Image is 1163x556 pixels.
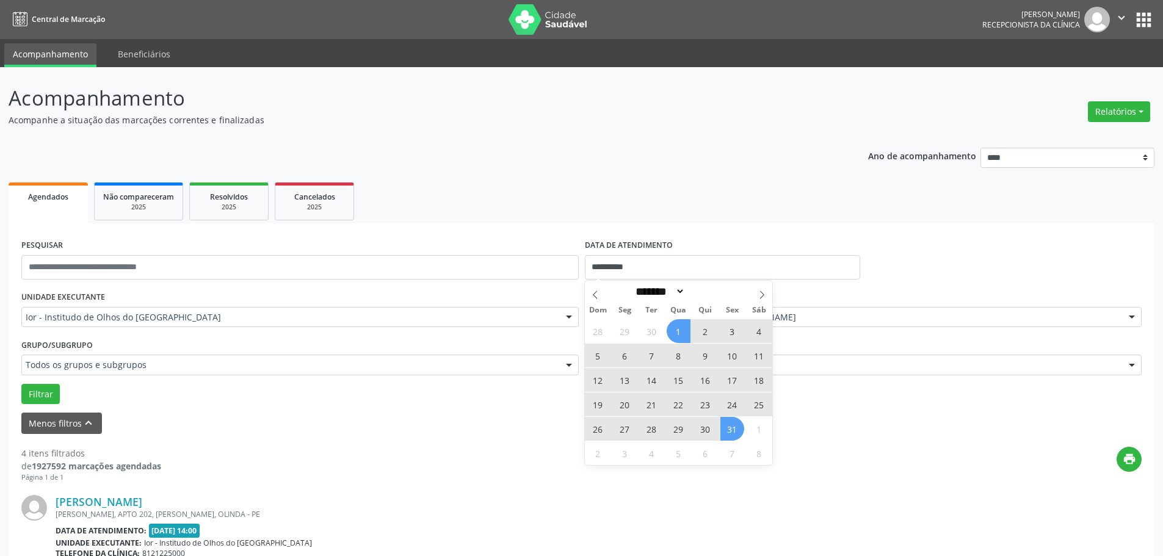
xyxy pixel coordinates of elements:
button: Filtrar [21,384,60,405]
span: [PERSON_NAME] - Geral, Retina e [PERSON_NAME] [589,311,1117,323]
span: Setembro 29, 2025 [613,319,637,343]
i: keyboard_arrow_up [82,416,95,430]
span: Novembro 8, 2025 [747,441,771,465]
span: Outubro 4, 2025 [747,319,771,343]
span: Setembro 28, 2025 [586,319,610,343]
span: Qua [665,306,692,314]
div: 4 itens filtrados [21,447,161,460]
span: Outubro 9, 2025 [694,344,717,367]
span: Outubro 14, 2025 [640,368,664,392]
span: Setembro 30, 2025 [640,319,664,343]
div: [PERSON_NAME], APTO 202, [PERSON_NAME], OLINDA - PE [56,509,958,519]
i:  [1115,11,1128,24]
span: Novembro 2, 2025 [586,441,610,465]
span: Outubro 31, 2025 [720,417,744,441]
div: de [21,460,161,472]
span: #00041 - Oftalmologia [589,359,1117,371]
span: Resolvidos [210,192,248,202]
span: Outubro 19, 2025 [586,392,610,416]
img: img [1084,7,1110,32]
input: Year [685,285,725,298]
button:  [1110,7,1133,32]
span: Ter [638,306,665,314]
span: Outubro 24, 2025 [720,392,744,416]
span: Recepcionista da clínica [982,20,1080,30]
span: Outubro 30, 2025 [694,417,717,441]
span: Outubro 7, 2025 [640,344,664,367]
button: print [1117,447,1142,472]
span: Outubro 23, 2025 [694,392,717,416]
span: Seg [611,306,638,314]
span: Outubro 3, 2025 [720,319,744,343]
span: Novembro 1, 2025 [747,417,771,441]
p: Acompanhamento [9,83,811,114]
span: Cancelados [294,192,335,202]
select: Month [632,285,686,298]
a: Acompanhamento [4,43,96,67]
span: Outubro 15, 2025 [667,368,690,392]
label: Grupo/Subgrupo [21,336,93,355]
span: Outubro 13, 2025 [613,368,637,392]
span: Outubro 16, 2025 [694,368,717,392]
span: Outubro 11, 2025 [747,344,771,367]
span: Todos os grupos e subgrupos [26,359,554,371]
span: Agendados [28,192,68,202]
span: Novembro 5, 2025 [667,441,690,465]
button: Relatórios [1088,101,1150,122]
span: Outubro 2, 2025 [694,319,717,343]
div: 2025 [284,203,345,212]
span: Outubro 27, 2025 [613,417,637,441]
span: Dom [585,306,612,314]
span: Outubro 5, 2025 [586,344,610,367]
span: [DATE] 14:00 [149,524,200,538]
div: Página 1 de 1 [21,472,161,483]
span: Ior - Institudo de Olhos do [GEOGRAPHIC_DATA] [144,538,312,548]
span: Ior - Institudo de Olhos do [GEOGRAPHIC_DATA] [26,311,554,323]
span: Outubro 18, 2025 [747,368,771,392]
p: Ano de acompanhamento [868,148,976,163]
strong: 1927592 marcações agendadas [32,460,161,472]
span: Não compareceram [103,192,174,202]
span: Outubro 17, 2025 [720,368,744,392]
a: [PERSON_NAME] [56,495,142,508]
button: apps [1133,9,1154,31]
span: Outubro 25, 2025 [747,392,771,416]
label: UNIDADE EXECUTANTE [21,288,105,307]
div: 2025 [103,203,174,212]
span: Novembro 7, 2025 [720,441,744,465]
span: Outubro 20, 2025 [613,392,637,416]
div: 2025 [198,203,259,212]
span: Outubro 26, 2025 [586,417,610,441]
span: Outubro 28, 2025 [640,417,664,441]
label: DATA DE ATENDIMENTO [585,236,673,255]
a: Central de Marcação [9,9,105,29]
span: Novembro 3, 2025 [613,441,637,465]
span: Outubro 10, 2025 [720,344,744,367]
span: Qui [692,306,719,314]
b: Data de atendimento: [56,525,147,536]
i: print [1123,452,1136,466]
span: Novembro 6, 2025 [694,441,717,465]
b: Unidade executante: [56,538,142,548]
a: Beneficiários [109,43,179,65]
span: Sex [719,306,745,314]
p: Acompanhe a situação das marcações correntes e finalizadas [9,114,811,126]
span: Outubro 6, 2025 [613,344,637,367]
span: Outubro 21, 2025 [640,392,664,416]
span: Outubro 22, 2025 [667,392,690,416]
img: img [21,495,47,521]
div: [PERSON_NAME] [982,9,1080,20]
span: Outubro 12, 2025 [586,368,610,392]
span: Outubro 29, 2025 [667,417,690,441]
span: Novembro 4, 2025 [640,441,664,465]
label: PESQUISAR [21,236,63,255]
span: Central de Marcação [32,14,105,24]
span: Outubro 8, 2025 [667,344,690,367]
button: Menos filtroskeyboard_arrow_up [21,413,102,434]
span: Sáb [745,306,772,314]
span: Outubro 1, 2025 [667,319,690,343]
